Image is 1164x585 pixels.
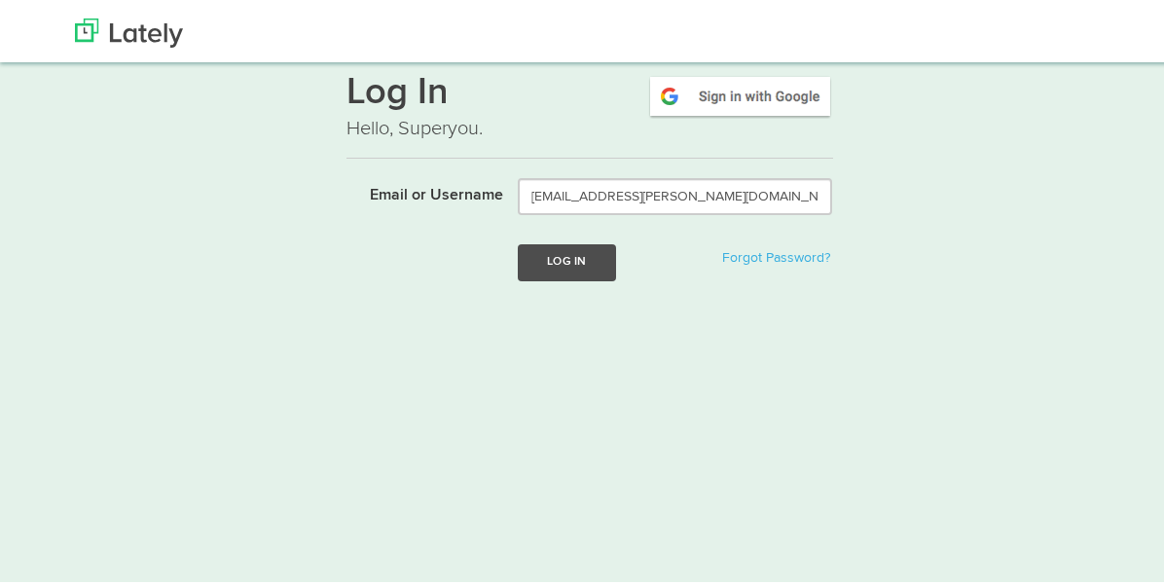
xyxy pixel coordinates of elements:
[518,174,832,211] input: Email or Username
[647,70,833,115] img: google-signin.png
[332,174,504,203] label: Email or Username
[75,15,183,44] img: Lately
[346,111,833,139] p: Hello, Superyou.
[518,240,615,276] button: Log In
[346,70,833,111] h1: Log In
[722,247,830,261] a: Forgot Password?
